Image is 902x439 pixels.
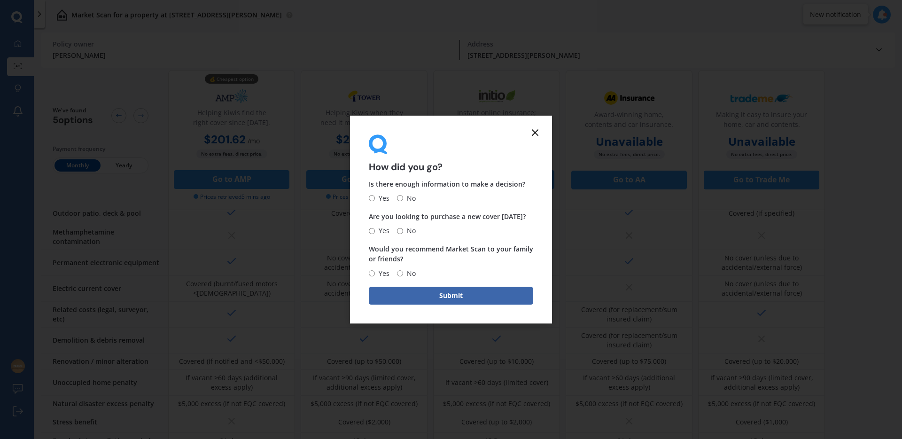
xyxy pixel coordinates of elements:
span: No [403,225,416,236]
button: Submit [369,287,533,305]
span: Is there enough information to make a decision? [369,180,525,188]
input: Yes [369,228,375,234]
span: No [403,193,416,204]
input: No [397,228,403,234]
input: No [397,196,403,202]
span: Would you recommend Market Scan to your family or friends? [369,245,533,264]
div: How did you go? [369,134,533,172]
span: Yes [375,268,389,279]
input: Yes [369,270,375,276]
span: Yes [375,225,389,236]
span: Are you looking to purchase a new cover [DATE]? [369,212,526,221]
input: No [397,270,403,276]
span: Yes [375,193,389,204]
span: No [403,268,416,279]
input: Yes [369,196,375,202]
